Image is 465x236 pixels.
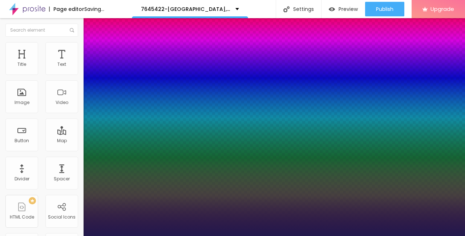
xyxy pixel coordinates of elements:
div: Saving... [84,7,104,12]
div: Spacer [54,176,70,181]
div: Page editor [49,7,84,12]
input: Search element [5,24,78,37]
span: Publish [376,6,393,12]
span: Preview [339,6,358,12]
p: 7645422-[GEOGRAPHIC_DATA], [GEOGRAPHIC_DATA] [141,7,230,12]
button: Preview [322,2,365,16]
button: Publish [365,2,404,16]
img: Icone [70,28,74,32]
div: Map [57,138,67,143]
img: Icone [283,6,290,12]
div: HTML Code [10,215,34,220]
div: Image [15,100,29,105]
div: Title [17,62,26,67]
img: view-1.svg [329,6,335,12]
div: Social Icons [48,215,76,220]
div: Button [15,138,29,143]
span: Upgrade [430,6,454,12]
div: Video [56,100,68,105]
div: Divider [15,176,29,181]
div: Text [57,62,66,67]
